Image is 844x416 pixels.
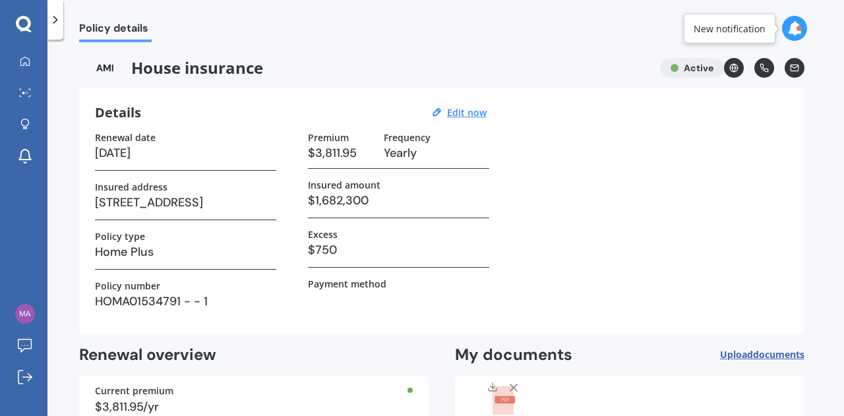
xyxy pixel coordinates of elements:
h3: [STREET_ADDRESS] [95,193,276,212]
img: f0e3311f2bc6d6242fc49446d666c753 [15,304,35,324]
label: Renewal date [95,132,156,143]
h2: My documents [455,345,572,365]
h3: [DATE] [95,143,276,163]
h3: Details [95,104,141,121]
span: Policy details [79,22,152,40]
span: Upload [720,349,804,360]
label: Premium [308,132,349,143]
span: documents [753,348,804,361]
h3: $750 [308,240,489,260]
label: Insured address [95,181,167,193]
label: Insured amount [308,179,380,191]
label: Policy type [95,231,145,242]
label: Policy number [95,280,160,291]
label: Payment method [308,278,386,289]
div: Current premium [95,386,413,396]
h3: Yearly [384,143,489,163]
h3: Home Plus [95,242,276,262]
label: Excess [308,229,338,240]
u: Edit now [447,106,487,119]
img: AMI-text-1.webp [79,58,131,78]
div: New notification [694,22,766,35]
h3: HOMA01534791 - - 1 [95,291,276,311]
h3: $1,682,300 [308,191,489,210]
h3: $3,811.95 [308,143,373,163]
h2: Renewal overview [79,345,429,365]
div: $3,811.95/yr [95,401,413,413]
button: Uploaddocuments [720,345,804,365]
label: Frequency [384,132,431,143]
span: House insurance [79,58,649,78]
button: Edit now [443,107,491,119]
